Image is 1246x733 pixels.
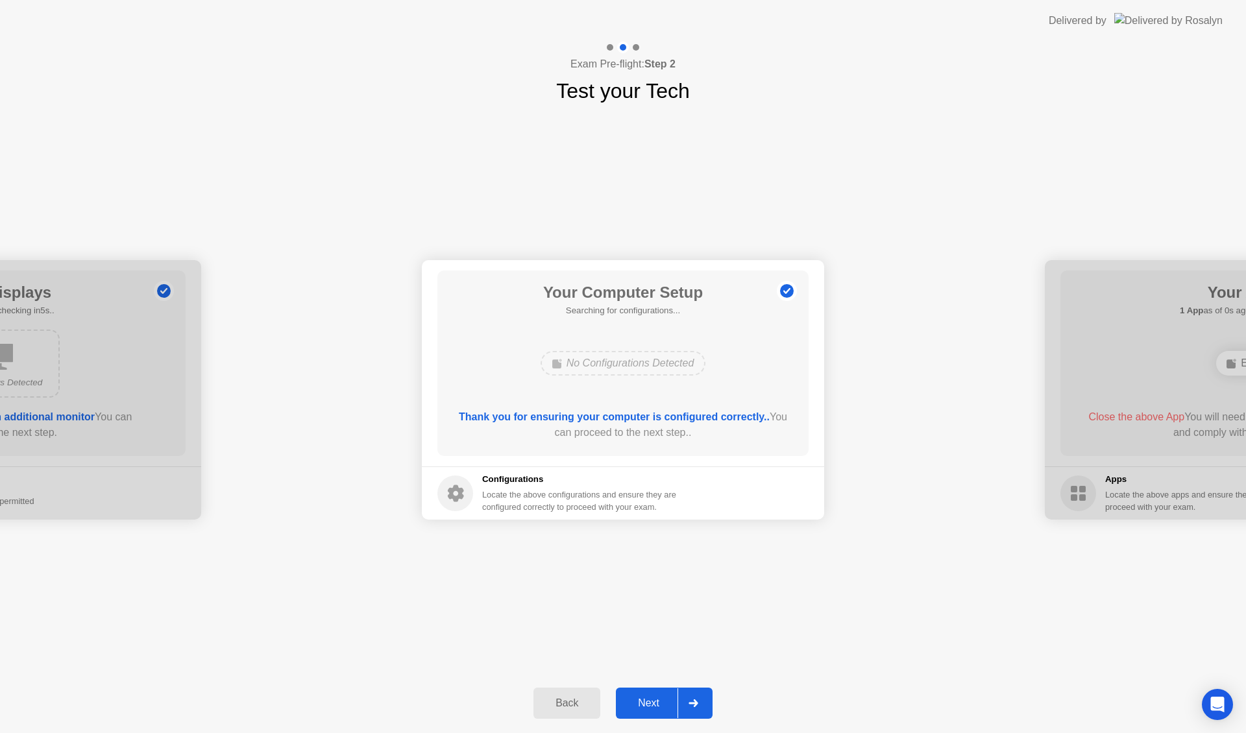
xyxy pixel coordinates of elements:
h5: Searching for configurations... [543,304,703,317]
b: Thank you for ensuring your computer is configured correctly.. [459,411,770,422]
h4: Exam Pre-flight: [570,56,676,72]
h5: Configurations [482,473,679,486]
div: Locate the above configurations and ensure they are configured correctly to proceed with your exam. [482,488,679,513]
div: Next [620,697,678,709]
img: Delivered by Rosalyn [1114,13,1223,28]
div: Delivered by [1049,13,1106,29]
div: Back [537,697,596,709]
div: No Configurations Detected [541,351,706,376]
b: Step 2 [644,58,676,69]
h1: Your Computer Setup [543,281,703,304]
div: You can proceed to the next step.. [456,409,790,440]
button: Back [533,688,600,719]
button: Next [616,688,713,719]
h1: Test your Tech [556,75,690,106]
div: Open Intercom Messenger [1202,689,1233,720]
